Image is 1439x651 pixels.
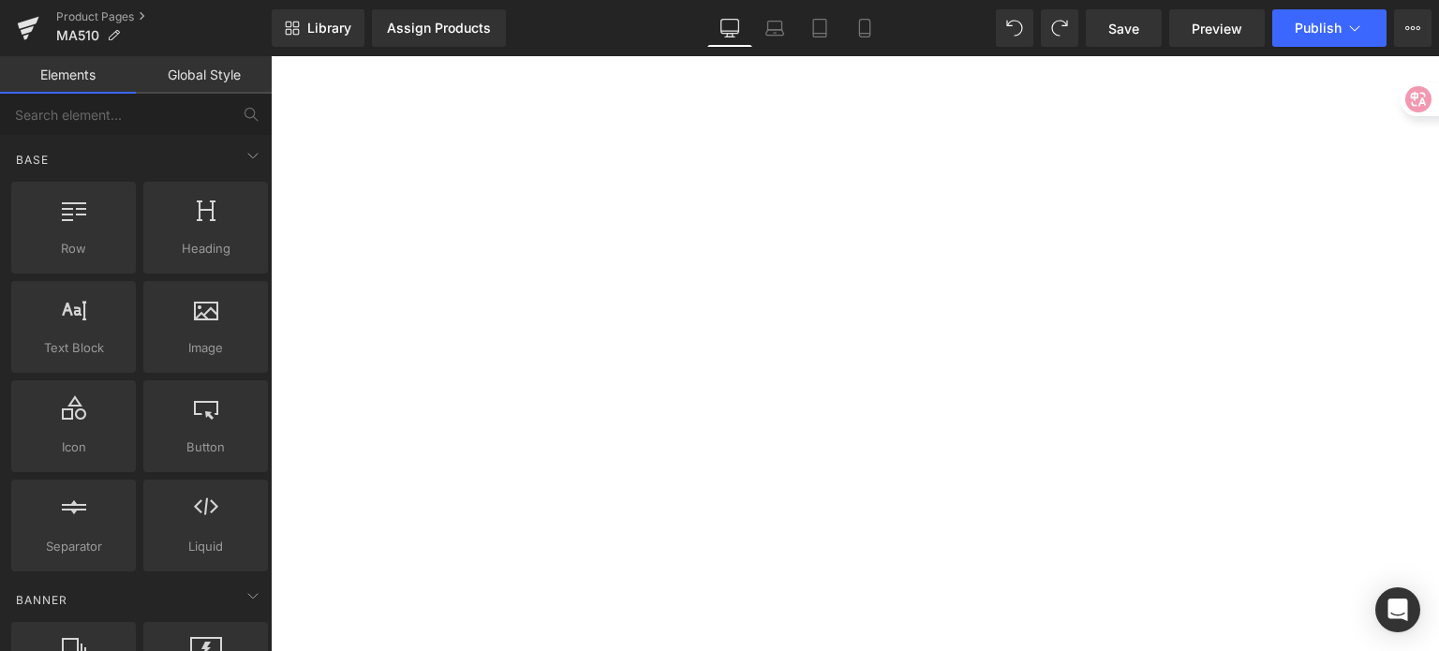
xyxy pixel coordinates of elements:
[14,151,51,169] span: Base
[707,9,752,47] a: Desktop
[149,537,262,556] span: Liquid
[136,56,272,94] a: Global Style
[797,9,842,47] a: Tablet
[56,9,272,24] a: Product Pages
[1375,587,1420,632] div: Open Intercom Messenger
[272,9,364,47] a: New Library
[752,9,797,47] a: Laptop
[17,338,130,358] span: Text Block
[1192,19,1242,38] span: Preview
[17,239,130,259] span: Row
[842,9,887,47] a: Mobile
[14,591,69,609] span: Banner
[17,437,130,457] span: Icon
[149,338,262,358] span: Image
[56,28,99,43] span: MA510
[1394,9,1432,47] button: More
[1108,19,1139,38] span: Save
[387,21,491,36] div: Assign Products
[1272,9,1387,47] button: Publish
[1041,9,1078,47] button: Redo
[149,437,262,457] span: Button
[996,9,1033,47] button: Undo
[17,537,130,556] span: Separator
[1169,9,1265,47] a: Preview
[1295,21,1342,36] span: Publish
[307,20,351,37] span: Library
[149,239,262,259] span: Heading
